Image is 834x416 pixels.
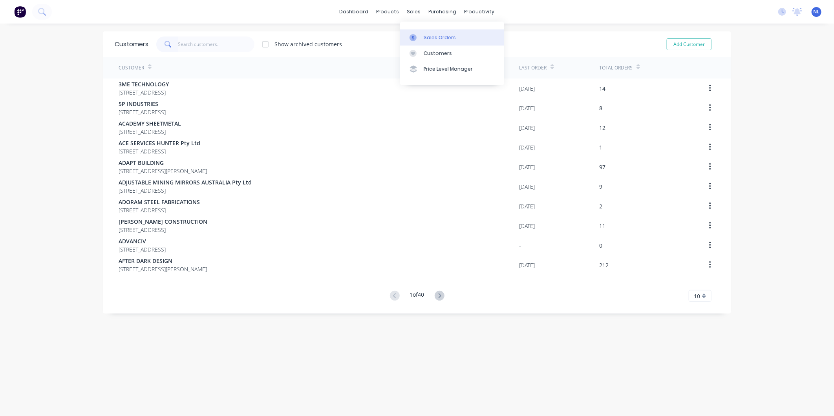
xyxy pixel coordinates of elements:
span: ADVANCIV [119,237,166,245]
div: purchasing [425,6,461,18]
span: 5P INDUSTRIES [119,100,166,108]
div: [DATE] [519,143,535,151]
div: [DATE] [519,84,535,93]
div: products [373,6,403,18]
div: 12 [599,124,605,132]
span: 3ME TECHNOLOGY [119,80,169,88]
a: Price Level Manager [400,61,504,77]
div: [DATE] [519,261,535,269]
span: [STREET_ADDRESS] [119,128,181,136]
span: NL [814,8,820,15]
div: [DATE] [519,163,535,171]
div: productivity [461,6,499,18]
span: [STREET_ADDRESS][PERSON_NAME] [119,167,207,175]
div: - [519,241,521,250]
div: [DATE] [519,124,535,132]
div: Customers [424,50,452,57]
span: 10 [694,292,700,300]
span: ADORAM STEEL FABRICATIONS [119,198,200,206]
div: 212 [599,261,609,269]
div: Customers [115,40,148,49]
span: [STREET_ADDRESS] [119,147,200,155]
div: Sales Orders [424,34,456,41]
div: 11 [599,222,605,230]
div: 2 [599,202,602,210]
div: Total Orders [599,64,633,71]
div: 1 of 40 [410,290,424,302]
span: [STREET_ADDRESS] [119,245,166,254]
div: Customer [119,64,144,71]
div: sales [403,6,425,18]
span: AFTER DARK DESIGN [119,257,207,265]
div: 14 [599,84,605,93]
span: [STREET_ADDRESS] [119,88,169,97]
div: [DATE] [519,104,535,112]
span: ADAPT BUILDING [119,159,207,167]
div: [DATE] [519,182,535,191]
a: Sales Orders [400,29,504,45]
div: 97 [599,163,605,171]
div: [DATE] [519,202,535,210]
div: Last Order [519,64,547,71]
button: Add Customer [667,38,711,50]
div: 9 [599,182,602,191]
span: [STREET_ADDRESS] [119,226,207,234]
div: 1 [599,143,602,151]
a: Customers [400,46,504,61]
div: 0 [599,241,602,250]
a: dashboard [336,6,373,18]
span: [STREET_ADDRESS] [119,206,200,214]
span: [STREET_ADDRESS] [119,108,166,116]
div: [DATE] [519,222,535,230]
div: Show archived customers [274,40,342,48]
img: Factory [14,6,26,18]
div: Price Level Manager [424,66,473,73]
span: [PERSON_NAME] CONSTRUCTION [119,217,207,226]
span: [STREET_ADDRESS][PERSON_NAME] [119,265,207,273]
span: [STREET_ADDRESS] [119,186,252,195]
input: Search customers... [178,36,255,52]
div: 8 [599,104,602,112]
span: ADJUSTABLE MINING MIRRORS AUSTRALIA Pty Ltd [119,178,252,186]
span: ACADEMY SHEETMETAL [119,119,181,128]
span: ACE SERVICES HUNTER Pty Ltd [119,139,200,147]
